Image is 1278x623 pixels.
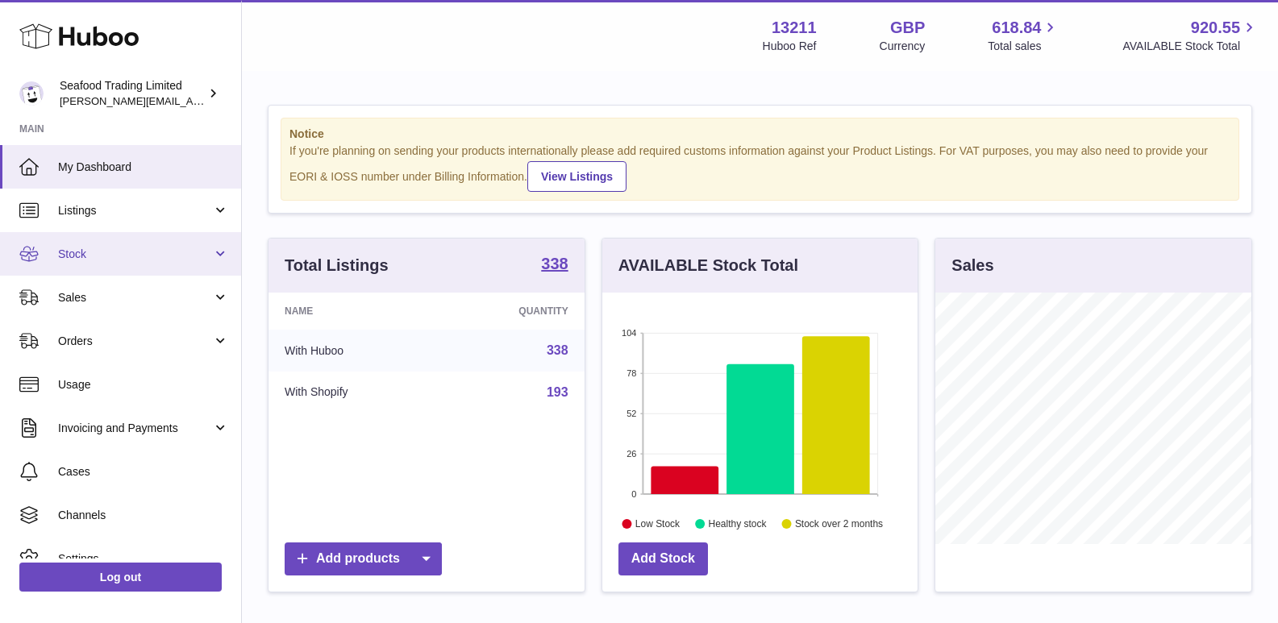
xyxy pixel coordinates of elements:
text: Stock over 2 months [795,518,883,530]
span: 920.55 [1191,17,1240,39]
a: 920.55 AVAILABLE Stock Total [1122,17,1259,54]
text: 52 [627,409,636,418]
a: 338 [547,343,568,357]
span: Settings [58,551,229,567]
text: Healthy stock [708,518,767,530]
div: Seafood Trading Limited [60,78,205,109]
text: 104 [622,328,636,338]
text: 0 [631,489,636,499]
span: My Dashboard [58,160,229,175]
span: Sales [58,290,212,305]
th: Name [269,293,439,330]
div: Currency [880,39,926,54]
a: 618.84 Total sales [988,17,1059,54]
span: [PERSON_NAME][EMAIL_ADDRESS][DOMAIN_NAME] [60,94,323,107]
a: 193 [547,385,568,399]
h3: Sales [951,255,993,276]
h3: AVAILABLE Stock Total [618,255,798,276]
span: Listings [58,203,212,218]
span: Stock [58,247,212,262]
img: nathaniellynch@rickstein.com [19,81,44,106]
div: If you're planning on sending your products internationally please add required customs informati... [289,143,1230,192]
h3: Total Listings [285,255,389,276]
strong: GBP [890,17,925,39]
strong: Notice [289,127,1230,142]
th: Quantity [439,293,584,330]
td: With Shopify [269,372,439,413]
span: Usage [58,377,229,392]
span: 618.84 [992,17,1041,39]
text: Low Stock [635,518,681,530]
strong: 338 [541,255,568,272]
span: Total sales [988,39,1059,54]
span: Cases [58,464,229,480]
a: View Listings [527,161,627,192]
td: With Huboo [269,330,439,372]
span: AVAILABLE Stock Total [1122,39,1259,54]
span: Channels [58,508,229,523]
text: 78 [627,368,636,378]
strong: 13211 [772,17,817,39]
span: Invoicing and Payments [58,421,212,436]
span: Orders [58,334,212,349]
a: Add products [285,542,442,575]
a: Log out [19,563,222,592]
a: Add Stock [618,542,708,575]
text: 26 [627,449,636,459]
a: 338 [541,255,568,275]
div: Huboo Ref [763,39,817,54]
